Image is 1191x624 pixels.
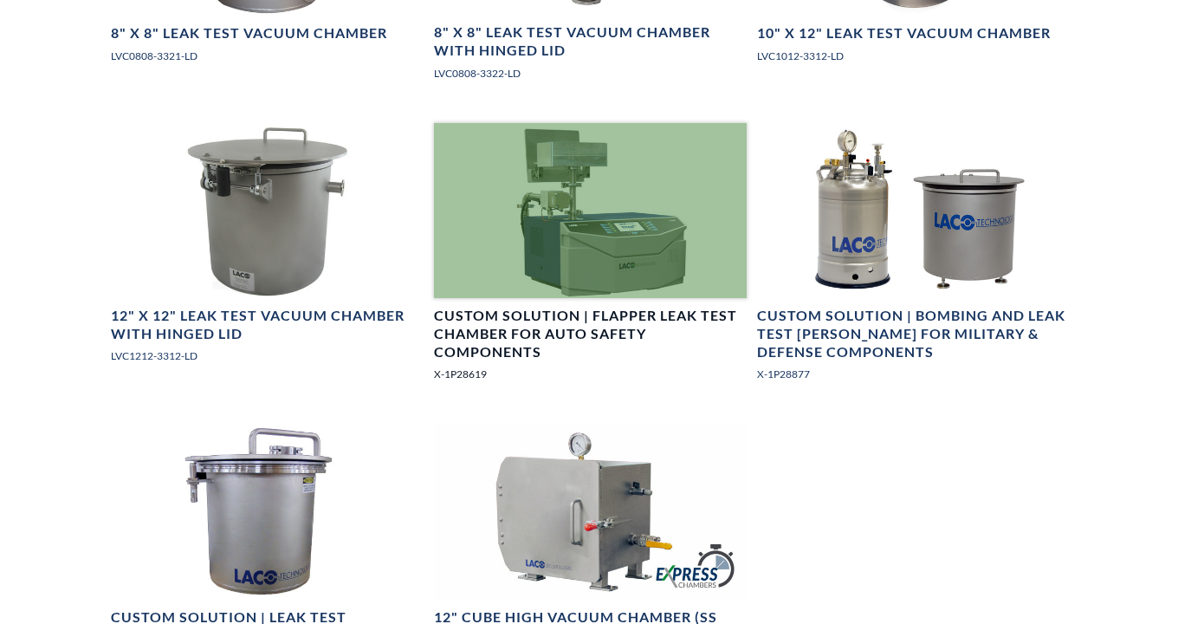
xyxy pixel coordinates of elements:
[111,123,424,379] a: LVC1212-3312-LD, rear view12" X 12" Leak Test Vacuum Chamber with Hinged LidLVC1212-3312-LD
[434,307,747,361] h4: Custom Solution | Flapper Leak Test Chamber for Auto Safety Components
[111,48,424,64] p: LVC0808-3321-LD
[757,307,1070,361] h4: Custom Solution | Bombing and Leak Test [PERSON_NAME] for Military & Defense Components
[434,23,747,60] h4: 8" X 8" Leak Test Vacuum Chamber with Hinged Lid
[434,65,747,81] p: LVC0808-3322-LD
[757,48,1070,64] p: LVC1012-3312-LD
[434,366,747,382] p: X-1P28619
[111,348,424,364] p: LVC1212-3312-LD
[757,123,1070,397] a: Bombing and Leak Test Chambers for Military & Defense ComponentsCustom Solution | Bombing and Lea...
[757,366,1070,382] p: X-1P28877
[111,307,424,343] h4: 12" X 12" Leak Test Vacuum Chamber with Hinged Lid
[111,24,387,42] h4: 8" X 8" Leak Test Vacuum Chamber
[434,123,747,397] a: Flapper leak test chamber shown integrated with TITANTEST Leak Detector, front viewCustom Solutio...
[757,24,1051,42] h4: 10" X 12" Leak Test Vacuum Chamber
